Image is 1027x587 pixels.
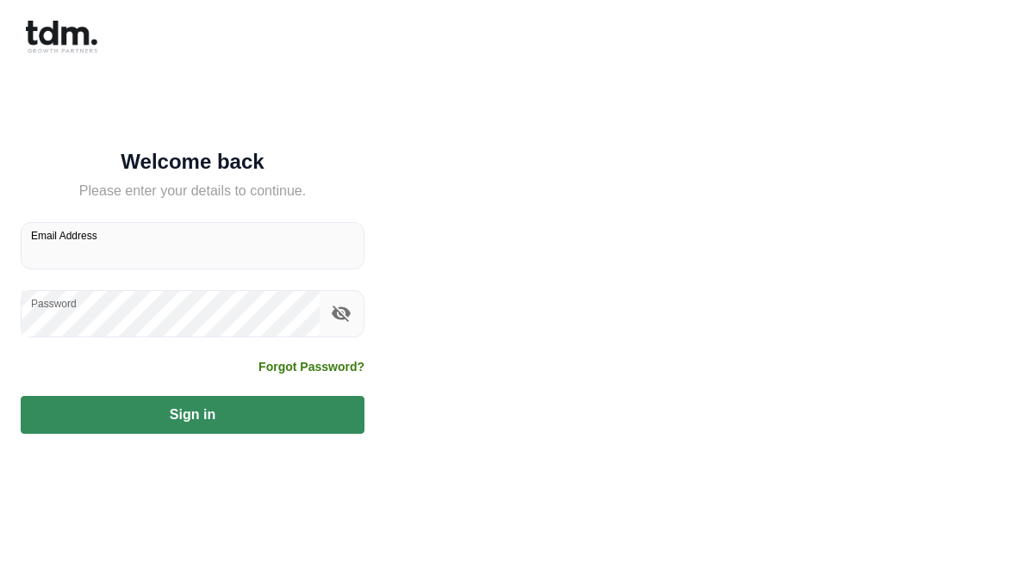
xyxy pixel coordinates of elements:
label: Password [31,296,77,311]
button: toggle password visibility [327,299,356,328]
button: Sign in [21,396,364,434]
h5: Please enter your details to continue. [21,181,364,201]
h5: Welcome back [21,153,364,170]
label: Email Address [31,228,97,243]
a: Forgot Password? [258,358,364,375]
